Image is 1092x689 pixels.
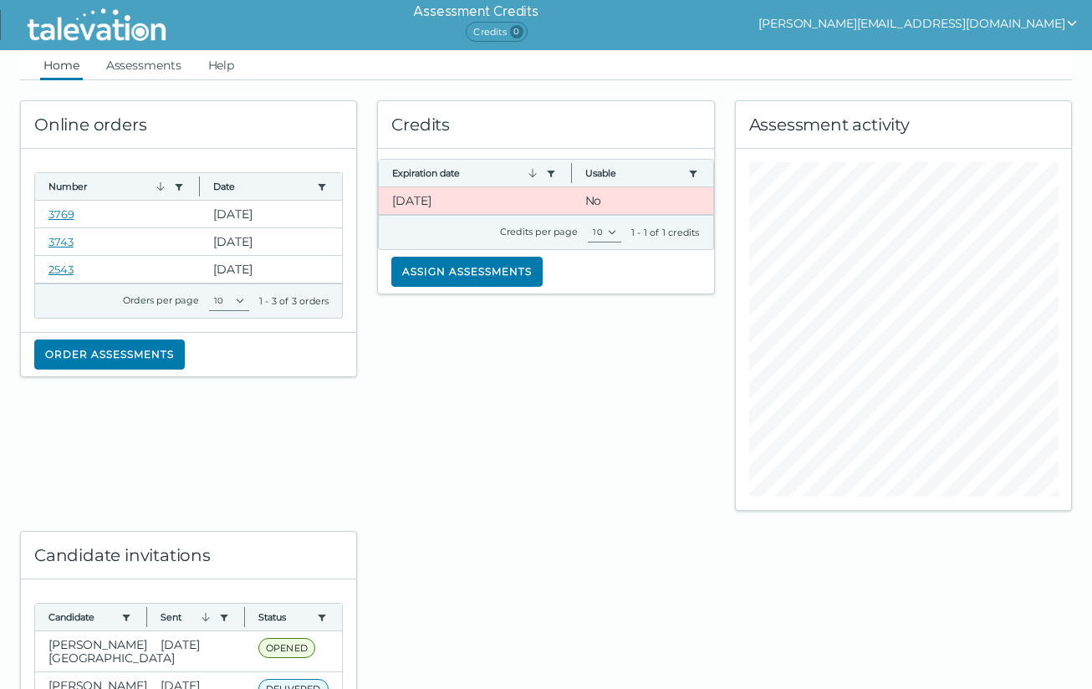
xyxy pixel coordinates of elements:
a: 3743 [48,235,74,248]
a: 2543 [48,263,74,276]
a: Home [40,50,83,80]
button: Number [48,180,167,193]
button: Candidate [48,610,115,624]
div: Assessment activity [736,101,1071,149]
div: Credits [378,101,713,149]
div: 1 - 1 of 1 credits [631,226,700,239]
label: Credits per page [500,226,578,237]
clr-dg-cell: [DATE] [200,256,342,283]
div: Candidate invitations [21,532,356,579]
button: Assign assessments [391,257,543,287]
clr-dg-cell: [PERSON_NAME][GEOGRAPHIC_DATA] [35,631,147,671]
button: Column resize handle [239,599,250,635]
span: OPENED [258,638,315,658]
button: Order assessments [34,339,185,370]
img: Talevation_Logo_Transparent_white.png [20,4,173,46]
button: Expiration date [392,166,538,180]
button: show user actions [758,13,1079,33]
span: Credits [466,22,527,42]
span: 0 [510,25,523,38]
clr-dg-cell: No [572,187,713,214]
clr-dg-cell: [DATE] [200,201,342,227]
button: Column resize handle [141,599,152,635]
button: Status [258,610,310,624]
a: Assessments [103,50,185,80]
button: Column resize handle [194,168,205,204]
label: Orders per page [123,294,199,306]
div: 1 - 3 of 3 orders [259,294,329,308]
clr-dg-cell: [DATE] [379,187,571,214]
a: 3769 [48,207,74,221]
a: Help [205,50,238,80]
div: Online orders [21,101,356,149]
button: Sent [161,610,212,624]
clr-dg-cell: [DATE] [147,631,244,671]
button: Usable [585,166,681,180]
h6: Assessment Credits [413,2,538,22]
clr-dg-cell: [DATE] [200,228,342,255]
button: Date [213,180,310,193]
button: Column resize handle [566,155,577,191]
